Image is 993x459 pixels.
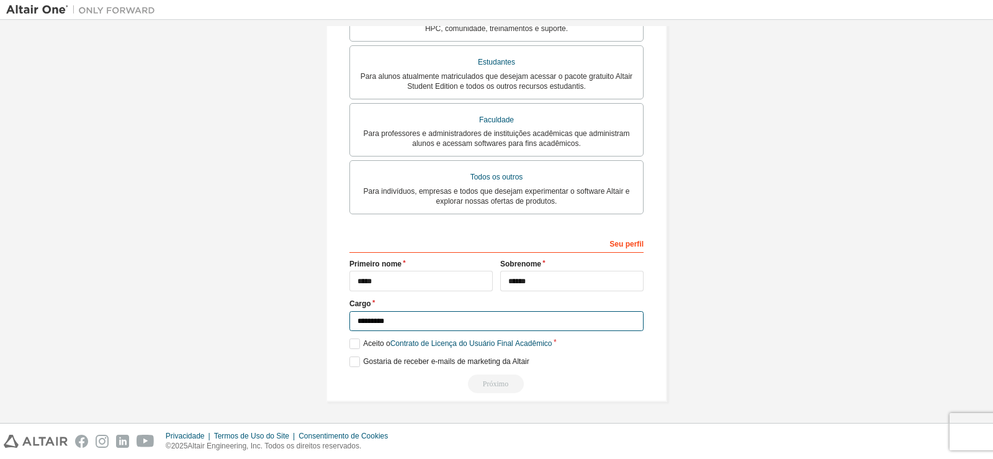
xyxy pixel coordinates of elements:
font: Todos os outros [470,173,523,181]
font: Para clientes existentes que buscam acessar downloads de software, recursos de HPC, comunidade, t... [361,14,632,33]
font: Seu perfil [609,240,644,248]
div: Read and acccept EULA to continue [349,375,644,393]
font: Sobrenome [500,260,541,268]
font: Altair Engineering, Inc. Todos os direitos reservados. [187,442,361,450]
font: Acadêmico [515,339,552,348]
font: Privacidade [166,432,205,440]
img: altair_logo.svg [4,435,68,448]
img: youtube.svg [137,435,155,448]
font: Contrato de Licença do Usuário Final [390,339,513,348]
font: Para indivíduos, empresas e todos que desejam experimentar o software Altair e explorar nossas of... [364,187,630,206]
font: Gostaria de receber e-mails de marketing da Altair [363,357,529,366]
font: 2025 [171,442,188,450]
font: Para professores e administradores de instituições acadêmicas que administram alunos e acessam so... [364,129,630,148]
font: Estudantes [478,58,515,66]
img: Altair Um [6,4,161,16]
img: linkedin.svg [116,435,129,448]
font: Termos de Uso do Site [214,432,289,440]
font: Aceito o [363,339,390,348]
font: Para alunos atualmente matriculados que desejam acessar o pacote gratuito Altair Student Edition ... [361,72,632,91]
font: Cargo [349,299,371,308]
font: Primeiro nome [349,260,402,268]
font: Consentimento de Cookies [299,432,388,440]
img: facebook.svg [75,435,88,448]
font: © [166,442,171,450]
font: Faculdade [479,116,514,124]
img: instagram.svg [96,435,109,448]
